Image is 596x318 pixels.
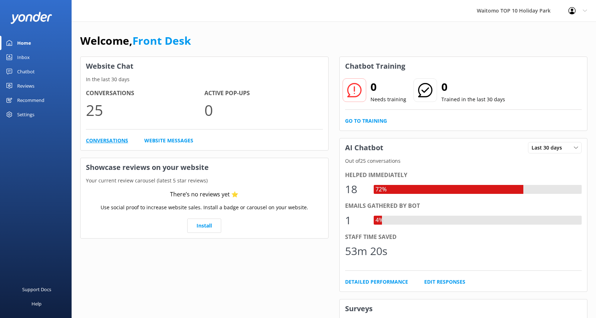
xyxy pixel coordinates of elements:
[11,12,52,24] img: yonder-white-logo.png
[187,219,221,233] a: Install
[345,181,367,198] div: 18
[32,297,42,311] div: Help
[340,138,389,157] h3: AI Chatbot
[345,212,367,229] div: 1
[424,278,465,286] a: Edit Responses
[340,57,411,75] h3: Chatbot Training
[345,117,387,125] a: Go to Training
[340,299,587,318] h3: Surveys
[17,93,44,107] div: Recommend
[17,50,30,64] div: Inbox
[22,282,51,297] div: Support Docs
[204,98,323,122] p: 0
[532,144,566,152] span: Last 30 days
[345,243,387,260] div: 53m 20s
[17,107,34,122] div: Settings
[374,216,385,225] div: 4%
[101,204,308,211] p: Use social proof to increase website sales. Install a badge or carousel on your website.
[345,278,408,286] a: Detailed Performance
[374,185,388,194] div: 72%
[345,201,582,211] div: Emails gathered by bot
[204,89,323,98] h4: Active Pop-ups
[370,96,406,103] p: Needs training
[17,79,34,93] div: Reviews
[17,36,31,50] div: Home
[81,57,328,75] h3: Website Chat
[81,75,328,83] p: In the last 30 days
[86,89,204,98] h4: Conversations
[144,137,193,145] a: Website Messages
[370,78,406,96] h2: 0
[81,177,328,185] p: Your current review carousel (latest 5 star reviews)
[340,157,587,165] p: Out of 25 conversations
[441,96,505,103] p: Trained in the last 30 days
[170,190,238,199] div: There’s no reviews yet ⭐
[86,98,204,122] p: 25
[345,171,582,180] div: Helped immediately
[132,33,191,48] a: Front Desk
[345,233,582,242] div: Staff time saved
[441,78,505,96] h2: 0
[81,158,328,177] h3: Showcase reviews on your website
[80,32,191,49] h1: Welcome,
[17,64,35,79] div: Chatbot
[86,137,128,145] a: Conversations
